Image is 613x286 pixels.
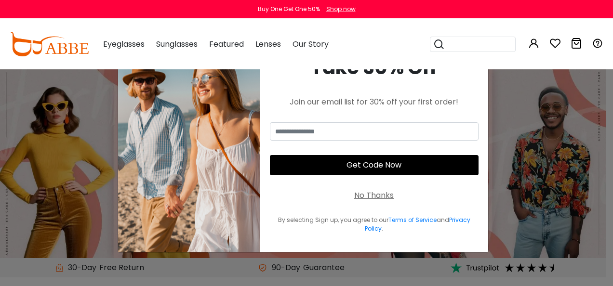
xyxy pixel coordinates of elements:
div: By selecting Sign up, you agree to our and . [270,216,479,233]
img: abbeglasses.com [10,32,89,56]
a: Privacy Policy [365,216,470,233]
button: Get Code Now [270,155,479,175]
span: Lenses [255,39,281,50]
a: Terms of Service [388,216,437,224]
span: Eyeglasses [103,39,145,50]
span: Our Story [293,39,329,50]
span: Sunglasses [156,39,198,50]
div: Shop now [326,5,356,13]
div: No Thanks [354,190,394,201]
span: Featured [209,39,244,50]
img: welcome [118,34,260,252]
div: Join our email list for 30% off your first order! [270,96,479,108]
div: Buy One Get One 50% [258,5,320,13]
a: Shop now [321,5,356,13]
